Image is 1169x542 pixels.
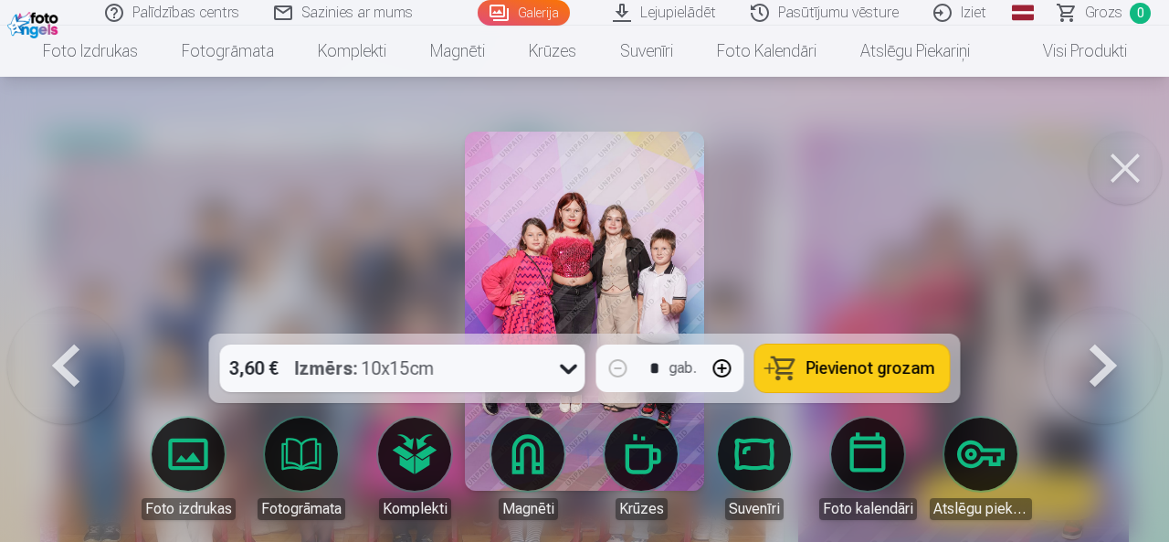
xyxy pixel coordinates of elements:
div: Suvenīri [725,498,784,520]
a: Magnēti [477,418,579,520]
div: Foto izdrukas [142,498,236,520]
span: Grozs [1085,2,1122,24]
div: Komplekti [379,498,451,520]
strong: Izmērs : [295,356,358,381]
a: Krūzes [507,26,598,77]
a: Foto kalendāri [695,26,838,77]
a: Suvenīri [703,418,806,520]
a: Fotogrāmata [160,26,296,77]
a: Foto izdrukas [137,418,239,520]
a: Suvenīri [598,26,695,77]
a: Fotogrāmata [250,418,353,520]
button: Pievienot grozam [755,345,950,392]
img: /fa1 [7,7,63,38]
div: Krūzes [616,498,668,520]
a: Magnēti [408,26,507,77]
a: Visi produkti [992,26,1149,77]
a: Foto kalendāri [816,418,919,520]
a: Atslēgu piekariņi [930,418,1032,520]
span: Pievienot grozam [806,360,935,377]
div: gab. [669,357,697,379]
span: 0 [1130,3,1151,24]
div: Atslēgu piekariņi [930,498,1032,520]
div: 3,60 € [220,345,288,392]
div: Foto kalendāri [819,498,917,520]
a: Komplekti [363,418,466,520]
div: Fotogrāmata [258,498,345,520]
a: Foto izdrukas [21,26,160,77]
a: Krūzes [590,418,692,520]
a: Atslēgu piekariņi [838,26,992,77]
div: Magnēti [499,498,558,520]
a: Komplekti [296,26,408,77]
div: 10x15cm [295,345,435,392]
